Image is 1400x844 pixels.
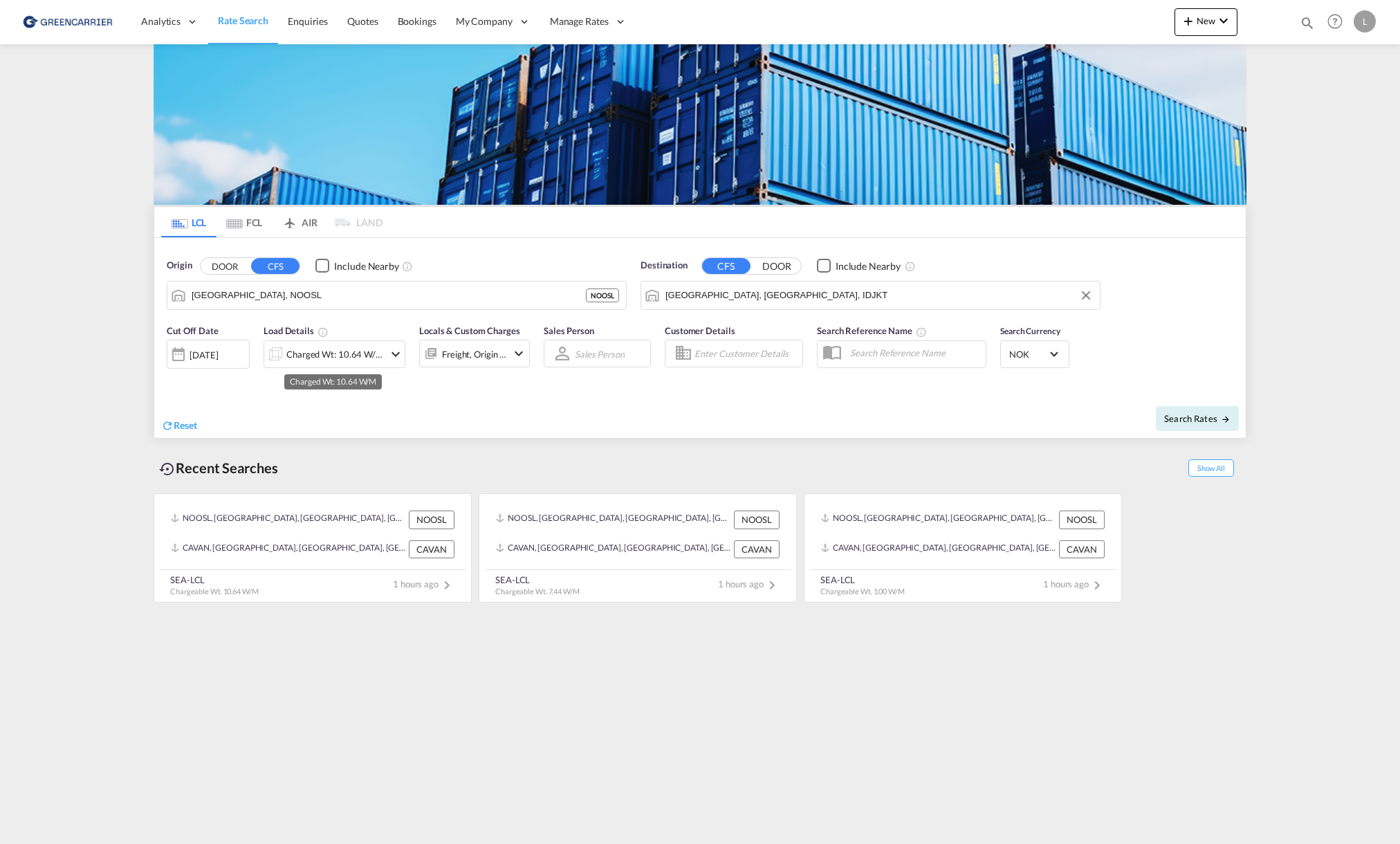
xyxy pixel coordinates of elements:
span: Locals & Custom Charges [419,325,520,336]
img: GreenCarrierFCL_LCL.png [154,44,1246,205]
span: Manage Rates [550,15,609,28]
div: icon-magnify [1300,15,1315,36]
span: Chargeable Wt. 10.64 W/M [170,587,259,596]
div: Charged Wt: 10.64 W/M [286,345,384,364]
span: 1 hours ago [718,578,780,589]
md-icon: icon-backup-restore [159,461,176,477]
md-icon: Chargeable Weight [317,327,329,338]
button: Clear Input [1076,285,1096,306]
div: Include Nearby [836,259,901,273]
md-icon: icon-chevron-right [439,577,455,594]
button: icon-plus 400-fgNewicon-chevron-down [1175,8,1237,36]
md-tooltip: Charged Wt: 10.64 W/M [284,374,382,389]
span: My Company [456,15,513,28]
span: Help [1323,10,1347,33]
div: Freight Origin Destinationicon-chevron-down [419,340,530,367]
span: NOK [1009,348,1048,360]
input: Search by Port [665,285,1093,306]
span: New [1180,15,1232,26]
span: Chargeable Wt. 1.00 W/M [820,587,905,596]
md-select: Sales Person [573,344,626,364]
div: L [1354,10,1376,33]
md-icon: icon-chevron-right [764,577,780,594]
span: Origin [167,259,192,273]
md-input-container: Oslo, NOOSL [167,282,626,309]
span: Rate Search [218,15,268,26]
span: Sales Person [544,325,594,336]
md-tab-item: LCL [161,207,217,237]
md-icon: icon-chevron-down [1215,12,1232,29]
span: Search Rates [1164,413,1231,424]
md-tab-item: FCL [217,207,272,237]
div: NOOSL [409,511,454,529]
input: Search by Port [192,285,586,306]
span: Reset [174,419,197,431]
button: DOOR [201,258,249,274]
md-icon: icon-chevron-down [510,345,527,362]
span: Show All [1188,459,1234,477]
div: Recent Searches [154,452,284,484]
recent-search-card: NOOSL, [GEOGRAPHIC_DATA], [GEOGRAPHIC_DATA], [GEOGRAPHIC_DATA], [GEOGRAPHIC_DATA] NOOSLCAVAN, [GE... [804,493,1122,603]
div: NOOSL [586,288,619,302]
div: Help [1323,10,1354,35]
span: Analytics [141,15,181,28]
md-datepicker: Select [167,367,177,386]
img: e39c37208afe11efa9cb1d7a6ea7d6f5.png [21,6,114,37]
recent-search-card: NOOSL, [GEOGRAPHIC_DATA], [GEOGRAPHIC_DATA], [GEOGRAPHIC_DATA], [GEOGRAPHIC_DATA] NOOSLCAVAN, [GE... [479,493,797,603]
div: [DATE] [167,340,250,369]
div: SEA-LCL [820,574,905,586]
div: [DATE] [190,349,218,361]
span: Search Currency [1000,326,1060,336]
div: NOOSL [1059,511,1105,529]
span: Load Details [264,325,329,336]
md-checkbox: Checkbox No Ink [315,259,399,273]
span: Chargeable Wt. 7.44 W/M [495,587,580,596]
md-input-container: Jakarta, Java, IDJKT [641,282,1100,309]
md-select: Select Currency: kr NOKNorway Krone [1008,344,1062,364]
span: 1 hours ago [393,578,455,589]
div: NOOSL, Oslo, Norway, Northern Europe, Europe [496,511,730,529]
div: CAVAN [734,540,780,558]
md-pagination-wrapper: Use the left and right arrow keys to navigate between tabs [161,207,383,237]
button: Search Ratesicon-arrow-right [1156,406,1239,431]
div: Freight Origin Destination [442,345,507,364]
md-icon: Unchecked: Ignores neighbouring ports when fetching rates.Checked : Includes neighbouring ports w... [905,261,916,272]
div: NOOSL, Oslo, Norway, Northern Europe, Europe [171,511,405,529]
div: icon-refreshReset [161,419,197,434]
md-icon: icon-plus 400-fg [1180,12,1197,29]
div: CAVAN [1059,540,1105,558]
md-icon: icon-refresh [161,419,174,432]
div: SEA-LCL [495,574,580,586]
div: NOOSL [734,511,780,529]
input: Search Reference Name [843,342,986,363]
span: Destination [641,259,688,273]
button: DOOR [753,258,801,274]
div: CAVAN, Vancouver, BC, Canada, North America, Americas [171,540,405,558]
span: Cut Off Date [167,325,219,336]
recent-search-card: NOOSL, [GEOGRAPHIC_DATA], [GEOGRAPHIC_DATA], [GEOGRAPHIC_DATA], [GEOGRAPHIC_DATA] NOOSLCAVAN, [GE... [154,493,472,603]
md-tab-item: AIR [272,207,327,237]
span: Quotes [347,15,378,27]
div: CAVAN, Vancouver, BC, Canada, North America, Americas [821,540,1056,558]
md-checkbox: Checkbox No Ink [817,259,901,273]
md-icon: icon-airplane [282,214,298,225]
md-icon: Unchecked: Ignores neighbouring ports when fetching rates.Checked : Includes neighbouring ports w... [402,261,413,272]
span: Customer Details [665,325,735,336]
md-icon: icon-chevron-right [1089,577,1105,594]
button: CFS [251,258,300,274]
md-icon: icon-magnify [1300,15,1315,30]
md-icon: icon-arrow-right [1221,414,1231,424]
div: Origin DOOR CFS Checkbox No InkUnchecked: Ignores neighbouring ports when fetching rates.Checked ... [154,238,1246,438]
md-icon: Your search will be saved by the below given name [916,327,927,338]
span: Bookings [398,15,436,27]
div: NOOSL, Oslo, Norway, Northern Europe, Europe [821,511,1056,529]
div: SEA-LCL [170,574,259,586]
span: Search Reference Name [817,325,927,336]
input: Enter Customer Details [694,343,798,364]
md-icon: icon-chevron-down [387,346,404,363]
div: CAVAN [409,540,454,558]
span: 1 hours ago [1043,578,1105,589]
button: CFS [702,258,750,274]
div: CAVAN, Vancouver, BC, Canada, North America, Americas [496,540,730,558]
